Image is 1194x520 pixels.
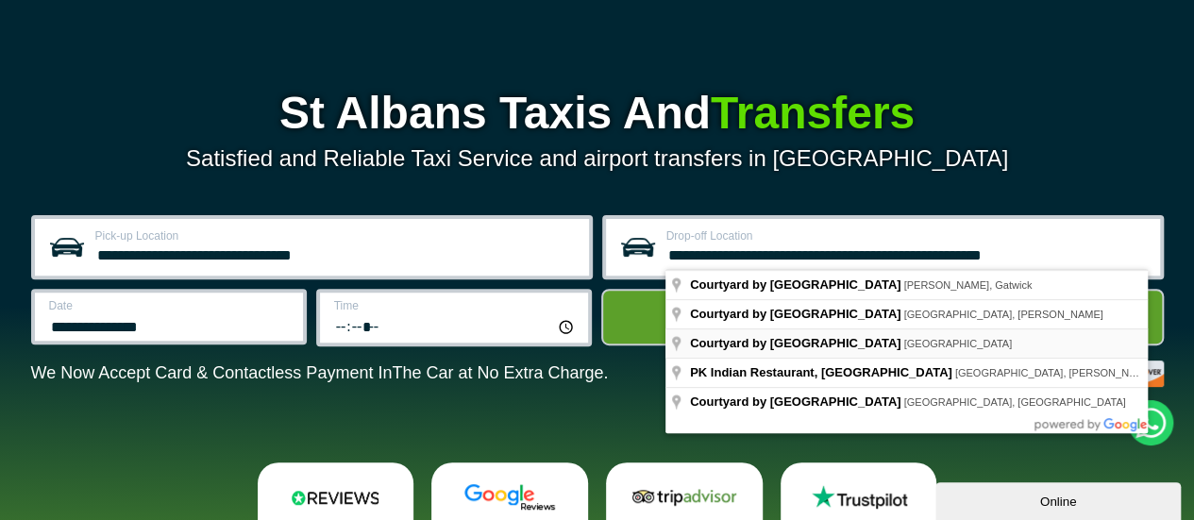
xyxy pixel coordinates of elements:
[31,145,1164,172] p: Satisfied and Reliable Taxi Service and airport transfers in [GEOGRAPHIC_DATA]
[935,478,1185,520] iframe: chat widget
[903,338,1012,349] span: [GEOGRAPHIC_DATA]
[903,396,1125,408] span: [GEOGRAPHIC_DATA], [GEOGRAPHIC_DATA]
[334,300,577,311] label: Time
[690,365,952,379] span: PK Indian Restaurant, [GEOGRAPHIC_DATA]
[690,336,900,350] span: Courtyard by [GEOGRAPHIC_DATA]
[903,309,1102,320] span: [GEOGRAPHIC_DATA], [PERSON_NAME]
[690,394,900,409] span: Courtyard by [GEOGRAPHIC_DATA]
[628,483,741,512] img: Tripadvisor
[802,483,916,512] img: Trustpilot
[49,300,292,311] label: Date
[453,483,566,512] img: Google
[95,230,578,242] label: Pick-up Location
[711,88,915,138] span: Transfers
[690,307,900,321] span: Courtyard by [GEOGRAPHIC_DATA]
[666,230,1149,242] label: Drop-off Location
[278,483,392,512] img: Reviews.io
[955,367,1154,378] span: [GEOGRAPHIC_DATA], [PERSON_NAME]
[31,91,1164,136] h1: St Albans Taxis And
[903,279,1032,291] span: [PERSON_NAME], Gatwick
[690,277,900,292] span: Courtyard by [GEOGRAPHIC_DATA]
[601,289,1164,345] button: Get Quote
[31,363,609,383] p: We Now Accept Card & Contactless Payment In
[392,363,608,382] span: The Car at No Extra Charge.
